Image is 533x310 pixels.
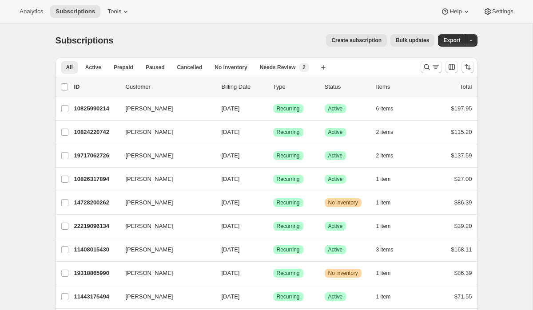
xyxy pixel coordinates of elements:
[396,37,429,44] span: Bulk updates
[74,82,472,91] div: IDCustomerBilling DateTypeStatusItemsTotal
[74,151,119,160] p: 19717062726
[277,176,300,183] span: Recurring
[74,245,119,254] p: 11408015430
[120,172,209,186] button: [PERSON_NAME]
[376,82,421,91] div: Items
[376,290,401,303] button: 1 item
[120,125,209,139] button: [PERSON_NAME]
[126,175,173,184] span: [PERSON_NAME]
[376,199,391,206] span: 1 item
[20,8,43,15] span: Analytics
[74,104,119,113] p: 10825990214
[74,220,472,232] div: 22219096134[PERSON_NAME][DATE]SuccessRecurringSuccessActive1 item$39.20
[328,223,343,230] span: Active
[120,243,209,257] button: [PERSON_NAME]
[74,269,119,278] p: 19318865990
[222,246,240,253] span: [DATE]
[454,176,472,182] span: $27.00
[277,199,300,206] span: Recurring
[376,270,391,277] span: 1 item
[120,196,209,210] button: [PERSON_NAME]
[74,175,119,184] p: 10826317894
[390,34,434,47] button: Bulk updates
[222,176,240,182] span: [DATE]
[222,293,240,300] span: [DATE]
[451,129,472,135] span: $115.20
[126,292,173,301] span: [PERSON_NAME]
[14,5,48,18] button: Analytics
[126,269,173,278] span: [PERSON_NAME]
[376,246,394,253] span: 3 items
[451,105,472,112] span: $197.95
[222,129,240,135] span: [DATE]
[449,8,461,15] span: Help
[120,290,209,304] button: [PERSON_NAME]
[451,246,472,253] span: $168.11
[126,151,173,160] span: [PERSON_NAME]
[66,64,73,71] span: All
[277,246,300,253] span: Recurring
[273,82,318,91] div: Type
[177,64,203,71] span: Cancelled
[445,61,458,73] button: Customize table column order and visibility
[126,82,215,91] p: Customer
[277,270,300,277] span: Recurring
[376,293,391,300] span: 1 item
[376,102,403,115] button: 6 items
[126,128,173,137] span: [PERSON_NAME]
[326,34,387,47] button: Create subscription
[74,222,119,231] p: 22219096134
[74,267,472,279] div: 19318865990[PERSON_NAME][DATE]SuccessRecurringWarningNo inventory1 item$86.39
[328,270,358,277] span: No inventory
[454,270,472,276] span: $86.39
[277,129,300,136] span: Recurring
[328,129,343,136] span: Active
[50,5,100,18] button: Subscriptions
[260,64,296,71] span: Needs Review
[443,37,460,44] span: Export
[107,8,121,15] span: Tools
[74,173,472,185] div: 10826317894[PERSON_NAME][DATE]SuccessRecurringSuccessActive1 item$27.00
[438,34,465,47] button: Export
[114,64,133,71] span: Prepaid
[328,176,343,183] span: Active
[316,61,330,74] button: Create new view
[222,105,240,112] span: [DATE]
[222,223,240,229] span: [DATE]
[328,199,358,206] span: No inventory
[74,196,472,209] div: 14728200262[PERSON_NAME][DATE]SuccessRecurringWarningNo inventory1 item$86.39
[126,104,173,113] span: [PERSON_NAME]
[454,199,472,206] span: $86.39
[325,82,369,91] p: Status
[328,293,343,300] span: Active
[492,8,513,15] span: Settings
[74,149,472,162] div: 19717062726[PERSON_NAME][DATE]SuccessRecurringSuccessActive2 items$137.59
[146,64,165,71] span: Paused
[120,149,209,163] button: [PERSON_NAME]
[120,266,209,280] button: [PERSON_NAME]
[454,223,472,229] span: $39.20
[328,152,343,159] span: Active
[331,37,382,44] span: Create subscription
[461,61,474,73] button: Sort the results
[435,5,476,18] button: Help
[85,64,101,71] span: Active
[454,293,472,300] span: $71.55
[277,152,300,159] span: Recurring
[478,5,519,18] button: Settings
[376,196,401,209] button: 1 item
[376,176,391,183] span: 1 item
[74,243,472,256] div: 11408015430[PERSON_NAME][DATE]SuccessRecurringSuccessActive3 items$168.11
[421,61,442,73] button: Search and filter results
[376,105,394,112] span: 6 items
[102,5,135,18] button: Tools
[328,105,343,112] span: Active
[460,82,472,91] p: Total
[120,219,209,233] button: [PERSON_NAME]
[56,8,95,15] span: Subscriptions
[222,152,240,159] span: [DATE]
[120,102,209,116] button: [PERSON_NAME]
[126,198,173,207] span: [PERSON_NAME]
[376,220,401,232] button: 1 item
[126,222,173,231] span: [PERSON_NAME]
